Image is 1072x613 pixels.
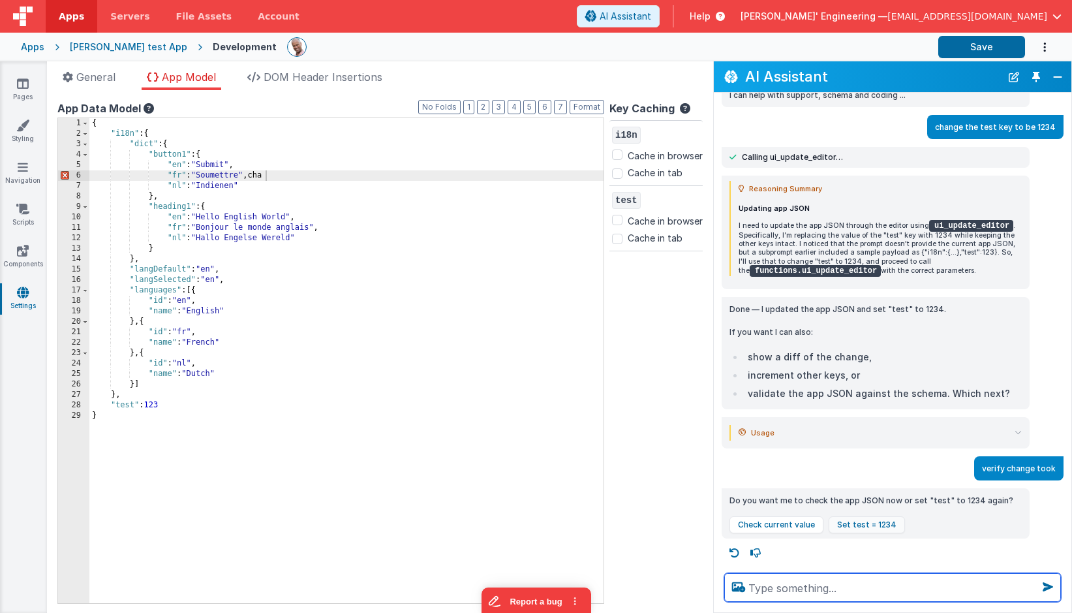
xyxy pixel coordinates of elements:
div: 27 [58,390,89,400]
p: I need to update the app JSON through the editor using . Specifically, I’m replacing the value of... [739,221,1022,276]
p: Done — I updated the app JSON and set "test" to 1234. [729,302,1022,316]
p: verify change took [982,462,1056,475]
button: Format [570,100,604,114]
button: 1 [463,100,474,114]
div: 1 [58,118,89,129]
span: [PERSON_NAME]' Engineering — [741,10,887,23]
label: Cache in tab [628,166,682,180]
button: Toggle Pin [1027,68,1045,86]
div: 24 [58,358,89,369]
div: 29 [58,411,89,421]
span: i18n [612,127,641,144]
div: 11 [58,223,89,233]
button: 6 [538,100,551,114]
div: 25 [58,369,89,379]
label: Cache in tab [628,231,682,245]
span: Help [690,10,711,23]
div: 28 [58,400,89,411]
h4: Key Caching [609,103,675,115]
button: Check current value [729,516,823,533]
div: 7 [58,181,89,191]
span: Servers [110,10,149,23]
span: [EMAIL_ADDRESS][DOMAIN_NAME] [887,10,1047,23]
label: Cache in browser [628,147,703,163]
li: show a diff of the change, [744,349,1022,365]
div: 16 [58,275,89,285]
div: Apps [21,40,44,54]
li: validate the app JSON against the schema. Which next? [744,386,1022,401]
div: 23 [58,348,89,358]
p: I can help with support, schema and coding ... [729,88,1022,102]
span: DOM Header Insertions [264,71,382,84]
button: 3 [492,100,505,114]
button: Options [1025,34,1051,61]
button: 2 [477,100,489,114]
div: 4 [58,149,89,160]
button: [PERSON_NAME]' Engineering — [EMAIL_ADDRESS][DOMAIN_NAME] [741,10,1062,23]
span: App Model [162,71,216,84]
div: 20 [58,317,89,327]
div: 9 [58,202,89,212]
button: 5 [523,100,536,114]
div: 3 [58,139,89,149]
span: Apps [59,10,84,23]
div: 8 [58,191,89,202]
summary: Usage [739,425,1022,441]
code: functions.ui_update_editor [750,265,881,277]
button: New Chat [1005,68,1023,86]
button: No Folds [418,100,461,114]
span: Calling ui_update_editor… [742,152,843,163]
button: AI Assistant [577,5,660,27]
button: 7 [554,100,567,114]
div: 21 [58,327,89,338]
div: 17 [58,285,89,296]
div: 6 [58,170,89,181]
div: Development [213,40,277,54]
div: App Data Model [57,101,604,116]
div: [PERSON_NAME] test App [70,40,187,54]
button: Close [1049,68,1066,86]
div: 14 [58,254,89,264]
p: change the test key to be 1234 [935,120,1056,134]
code: ui_update_editor [929,220,1013,232]
span: Reasoning Summary [749,181,822,196]
span: General [76,71,115,84]
label: Cache in browser [628,212,703,228]
button: 4 [508,100,521,114]
div: 2 [58,129,89,139]
div: 15 [58,264,89,275]
button: Set test = 1234 [829,516,905,533]
span: File Assets [176,10,232,23]
div: 19 [58,306,89,317]
button: Save [938,36,1025,58]
span: test [612,192,641,209]
li: increment other keys, or [744,368,1022,383]
div: 22 [58,338,89,348]
span: AI Assistant [600,10,651,23]
div: 10 [58,212,89,223]
img: 11ac31fe5dc3d0eff3fbbbf7b26fa6e1 [288,38,306,56]
p: If you want I can also: [729,325,1022,339]
p: Do you want me to check the app JSON now or set "test" to 1234 again? [729,494,1022,507]
span: Usage [751,425,774,441]
div: 13 [58,244,89,254]
strong: Updating app JSON [739,204,810,213]
h2: AI Assistant [745,69,1001,84]
div: 5 [58,160,89,170]
div: 26 [58,379,89,390]
div: 18 [58,296,89,306]
div: 12 [58,233,89,244]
